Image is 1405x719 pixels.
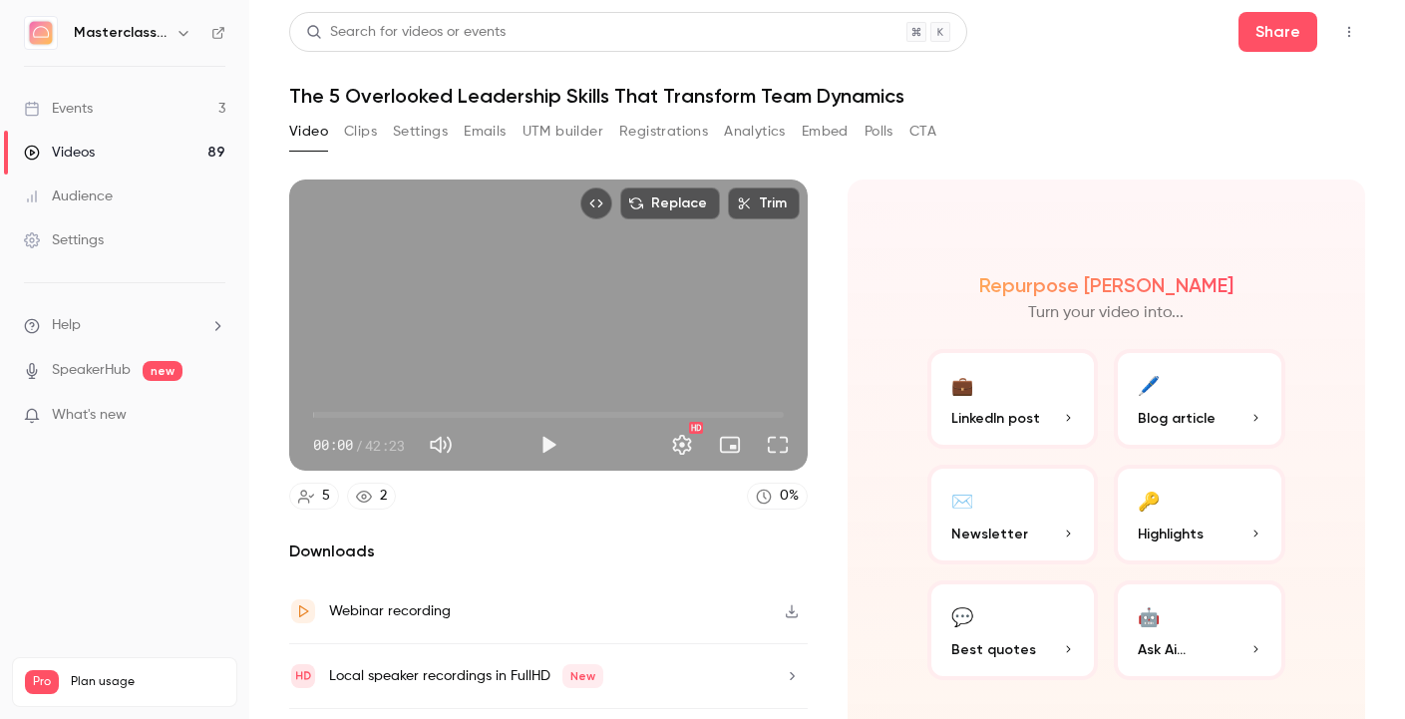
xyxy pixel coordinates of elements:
span: Highlights [1138,524,1204,544]
div: 🖊️ [1138,369,1160,400]
button: Full screen [758,425,798,465]
button: Registrations [619,116,708,148]
img: Masterclass Channel [25,17,57,49]
a: 2 [347,483,396,510]
div: Events [24,99,93,119]
button: Replace [620,187,720,219]
div: 5 [322,486,330,507]
span: Newsletter [951,524,1028,544]
h1: The 5 Overlooked Leadership Skills That Transform Team Dynamics [289,84,1365,108]
span: Ask Ai... [1138,639,1186,660]
button: 🤖Ask Ai... [1114,580,1285,680]
div: 🤖 [1138,600,1160,631]
button: Settings [662,425,702,465]
button: Mute [421,425,461,465]
div: HD [689,422,703,434]
button: Trim [728,187,800,219]
div: Local speaker recordings in FullHD [329,664,603,688]
a: 0% [747,483,808,510]
div: 00:00 [313,435,405,456]
button: Video [289,116,328,148]
span: Help [52,315,81,336]
button: Embed video [580,187,612,219]
button: Clips [344,116,377,148]
button: Share [1238,12,1317,52]
div: 🔑 [1138,485,1160,516]
button: 🖊️Blog article [1114,349,1285,449]
button: UTM builder [523,116,603,148]
button: Emails [464,116,506,148]
span: / [355,435,363,456]
div: Webinar recording [329,599,451,623]
button: 💼LinkedIn post [927,349,1099,449]
button: Polls [865,116,893,148]
button: Embed [802,116,849,148]
span: New [562,664,603,688]
div: Audience [24,186,113,206]
span: Best quotes [951,639,1036,660]
span: Blog article [1138,408,1216,429]
span: LinkedIn post [951,408,1040,429]
button: 💬Best quotes [927,580,1099,680]
h2: Repurpose [PERSON_NAME] [979,273,1233,297]
h6: Masterclass Channel [74,23,168,43]
span: What's new [52,405,127,426]
a: SpeakerHub [52,360,131,381]
button: CTA [909,116,936,148]
span: new [143,361,182,381]
button: 🔑Highlights [1114,465,1285,564]
div: Settings [24,230,104,250]
div: ✉️ [951,485,973,516]
div: 💬 [951,600,973,631]
div: 2 [380,486,387,507]
span: 00:00 [313,435,353,456]
div: 💼 [951,369,973,400]
button: Analytics [724,116,786,148]
span: Pro [25,670,59,694]
a: 5 [289,483,339,510]
h2: Downloads [289,539,808,563]
button: Settings [393,116,448,148]
iframe: Noticeable Trigger [201,407,225,425]
span: 42:23 [365,435,405,456]
button: Turn on miniplayer [710,425,750,465]
div: Search for videos or events [306,22,506,43]
li: help-dropdown-opener [24,315,225,336]
span: Plan usage [71,674,224,690]
p: Turn your video into... [1028,301,1184,325]
button: ✉️Newsletter [927,465,1099,564]
button: Top Bar Actions [1333,16,1365,48]
div: Videos [24,143,95,163]
button: Play [528,425,568,465]
div: 0 % [780,486,799,507]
